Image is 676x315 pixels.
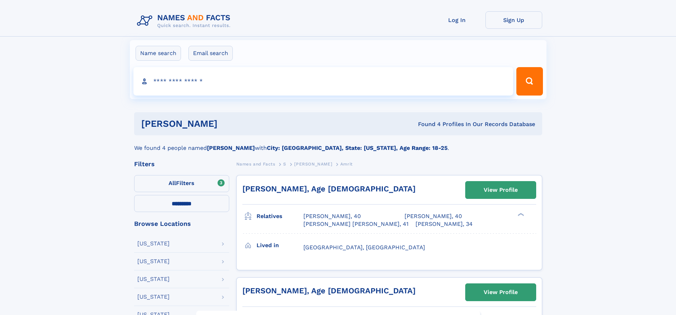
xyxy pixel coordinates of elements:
[516,212,524,217] div: ❯
[141,119,318,128] h1: [PERSON_NAME]
[318,120,535,128] div: Found 4 Profiles In Our Records Database
[257,210,303,222] h3: Relatives
[466,284,536,301] a: View Profile
[134,11,236,31] img: Logo Names and Facts
[303,220,408,228] a: [PERSON_NAME] [PERSON_NAME], 41
[429,11,485,29] a: Log In
[416,220,473,228] a: [PERSON_NAME], 34
[466,181,536,199] a: View Profile
[267,145,447,151] b: City: [GEOGRAPHIC_DATA], State: [US_STATE], Age Range: 18-25
[303,212,361,220] a: [PERSON_NAME], 40
[242,286,416,295] a: [PERSON_NAME], Age [DEMOGRAPHIC_DATA]
[303,244,425,251] span: [GEOGRAPHIC_DATA], [GEOGRAPHIC_DATA]
[134,221,229,227] div: Browse Locations
[484,284,518,300] div: View Profile
[257,239,303,251] h3: Lived in
[242,184,416,193] a: [PERSON_NAME], Age [DEMOGRAPHIC_DATA]
[283,159,286,168] a: S
[134,175,229,192] label: Filters
[485,11,542,29] a: Sign Up
[134,161,229,167] div: Filters
[236,159,275,168] a: Names and Facts
[134,135,542,152] div: We found 4 people named with .
[137,259,170,264] div: [US_STATE]
[136,46,181,61] label: Name search
[137,241,170,246] div: [US_STATE]
[283,162,286,167] span: S
[207,145,255,151] b: [PERSON_NAME]
[137,276,170,282] div: [US_STATE]
[169,180,176,186] span: All
[340,162,353,167] span: Amrit
[188,46,233,61] label: Email search
[133,67,513,96] input: search input
[516,67,543,96] button: Search Button
[484,182,518,198] div: View Profile
[294,162,332,167] span: [PERSON_NAME]
[294,159,332,168] a: [PERSON_NAME]
[137,294,170,300] div: [US_STATE]
[405,212,462,220] a: [PERSON_NAME], 40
